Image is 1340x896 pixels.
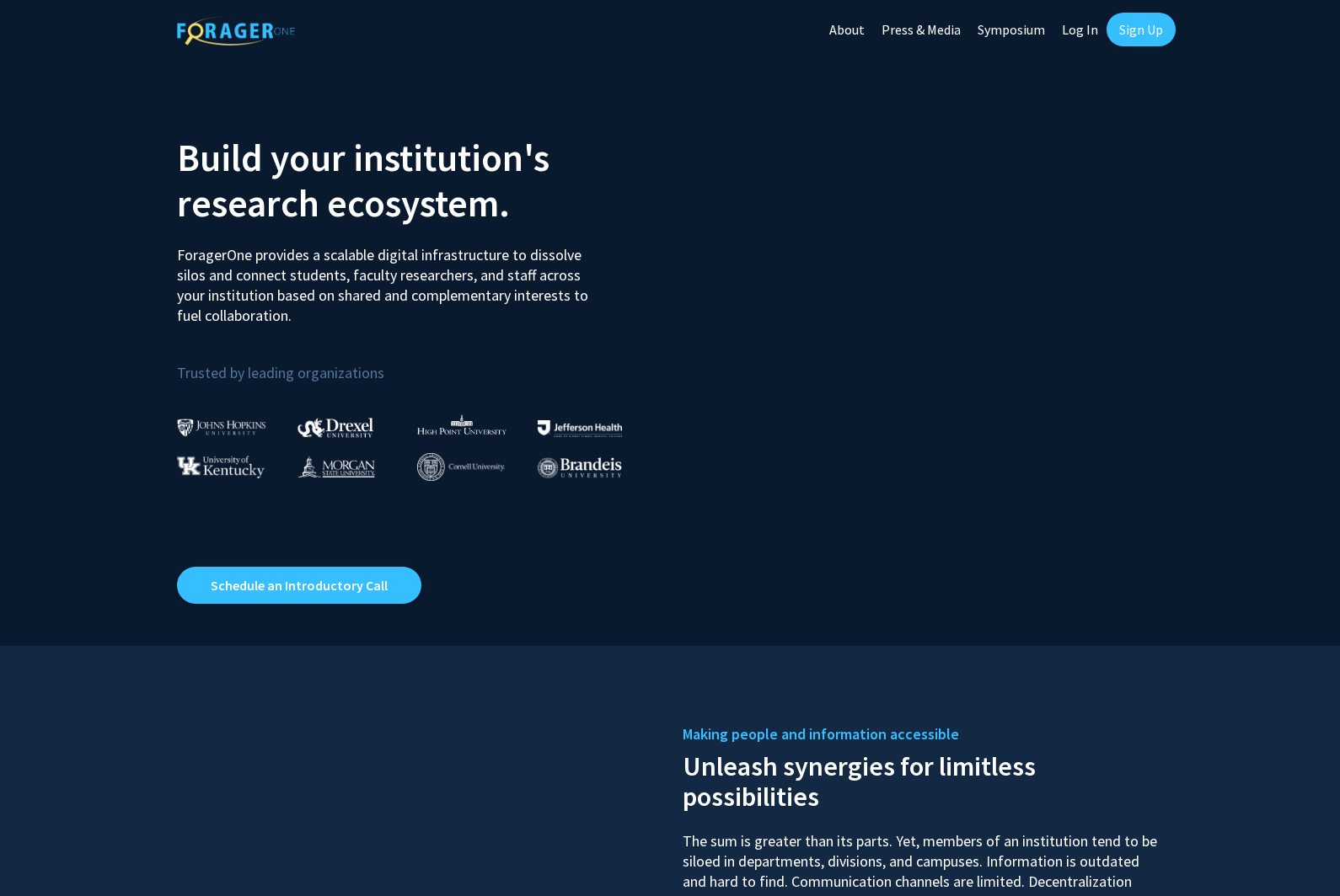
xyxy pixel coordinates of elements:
[177,16,295,45] img: ForagerOne Logo
[297,456,375,477] img: Morgan State University
[683,722,1163,747] h5: Making people and information accessible
[177,135,657,226] h2: Build your institution's research ecosystem.
[177,456,265,478] img: University of Kentucky
[177,419,266,436] img: Johns Hopkins University
[417,414,507,435] img: High Point University
[417,453,505,481] img: Cornell University
[1107,13,1176,46] a: Sign Up
[538,420,622,436] img: Thomas Jefferson University
[177,232,600,326] p: ForagerOne provides a scalable digital infrastructure to dissolve silos and connect students, fac...
[177,567,421,604] a: Opens in a new tab
[538,457,622,478] img: Brandeis University
[683,747,1163,812] h2: Unleash synergies for limitless possibilities
[177,339,657,386] p: Trusted by leading organizations
[297,418,373,437] img: Drexel University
